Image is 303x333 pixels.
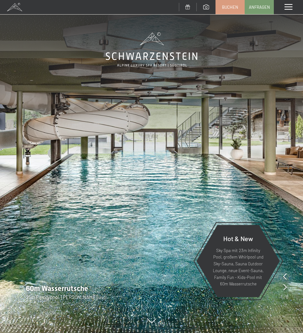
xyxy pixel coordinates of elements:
span: Buchen [222,4,238,10]
span: 8 [286,294,288,301]
p: Sky Spa mit 23m Infinity Pool, großem Whirlpool und Sky-Sauna, Sauna Outdoor Lounge, neue Event-S... [212,247,264,288]
span: Hot & New [223,235,253,242]
span: 25m Familypool, [PERSON_NAME] uvm. [26,294,109,300]
span: / [284,294,286,301]
span: 60m Wasserrutsche [26,284,88,293]
a: Anfragen [245,0,274,14]
a: Hot & New Sky Spa mit 23m Infinity Pool, großem Whirlpool und Sky-Sauna, Sauna Outdoor Lounge, ne... [196,225,280,297]
span: Anfragen [249,4,270,10]
span: 5 [281,294,284,301]
a: Buchen [216,0,244,14]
